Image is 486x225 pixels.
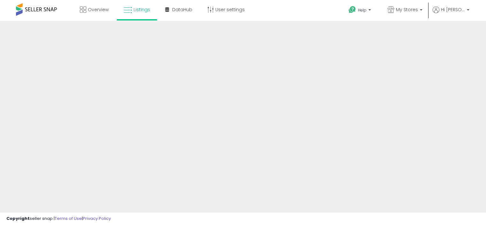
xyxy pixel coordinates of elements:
span: Help [358,7,366,13]
span: Listings [134,6,150,13]
strong: Copyright [6,215,30,221]
div: seller snap | | [6,216,111,222]
a: Hi [PERSON_NAME] [433,6,469,21]
a: Terms of Use [55,215,82,221]
a: Privacy Policy [83,215,111,221]
span: Overview [88,6,109,13]
span: Hi [PERSON_NAME] [441,6,465,13]
i: Get Help [348,6,356,14]
a: Help [343,1,377,21]
span: DataHub [172,6,192,13]
span: My Stores [396,6,418,13]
